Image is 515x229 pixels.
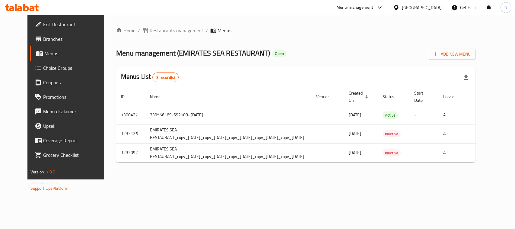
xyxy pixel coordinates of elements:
span: Choice Groups [43,64,109,72]
span: [DATE] [349,149,361,156]
div: Open [272,50,286,57]
a: Menu disclaimer [30,104,113,119]
li: / [206,27,208,34]
a: Upsell [30,119,113,133]
td: 1300437 [116,106,145,124]
li: / [138,27,140,34]
span: Edit Restaurant [43,21,109,28]
td: EMIRATES SEA RESTAURANT_copy_[DATE]_copy_[DATE]_copy_[DATE]_copy_[DATE]_copy_[DATE] [145,124,311,143]
span: Locale [443,93,462,100]
span: 1.0.0 [46,168,56,176]
td: 1233125 [116,124,145,143]
span: Promotions [43,93,109,101]
div: [GEOGRAPHIC_DATA] [402,4,442,11]
span: Branches [43,35,109,43]
span: Coupons [43,79,109,86]
span: ID [121,93,132,100]
span: Menu disclaimer [43,108,109,115]
span: Grocery Checklist [43,151,109,159]
span: Menus [218,27,231,34]
span: Version: [30,168,45,176]
span: Start Date [414,89,431,104]
a: Grocery Checklist [30,148,113,162]
div: Total records count [152,73,179,82]
a: Coupons [30,75,113,90]
div: Active [383,111,398,119]
td: 339556169-692108- [DATE] [145,106,311,124]
td: 1233092 [116,143,145,162]
a: Home [116,27,135,34]
span: Menu management ( EMIRATES SEA RESTAURANT ) [116,46,270,60]
div: Menu-management [336,4,374,11]
span: [DATE] [349,111,361,119]
span: Menus [44,50,109,57]
button: more [474,127,489,141]
a: Choice Groups [30,61,113,75]
td: - [409,106,438,124]
td: All [438,143,469,162]
span: Add New Menu [434,50,471,58]
button: Add New Menu [429,49,475,60]
span: Active [383,112,398,119]
td: All [438,124,469,143]
span: Open [272,51,286,56]
div: Export file [459,70,473,85]
td: All [438,106,469,124]
a: Edit Restaurant [30,17,113,32]
button: more [474,146,489,160]
span: Created On [349,89,370,104]
span: Coverage Report [43,137,109,144]
h2: Menus List [121,72,179,82]
td: - [409,143,438,162]
span: Inactive [383,150,401,156]
span: Status [383,93,402,100]
button: more [474,108,489,122]
span: [DATE] [349,130,361,137]
td: EMIRATES SEA RESTAURANT_copy_[DATE]_copy_[DATE]_copy_[DATE]_copy_[DATE]_copy_[DATE] [145,143,311,162]
span: Vendor [316,93,337,100]
span: Get support on: [30,178,58,186]
span: Restaurants management [150,27,203,34]
nav: breadcrumb [116,27,476,34]
span: Upsell [43,122,109,130]
a: Menus [30,46,113,61]
td: - [409,124,438,143]
a: Restaurants management [142,27,203,34]
span: Name [150,93,168,100]
a: Promotions [30,90,113,104]
a: Support.OpsPlatform [30,184,69,192]
span: G [504,4,507,11]
span: 3 record(s) [153,75,178,80]
a: Branches [30,32,113,46]
span: Inactive [383,131,401,137]
a: Coverage Report [30,133,113,148]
